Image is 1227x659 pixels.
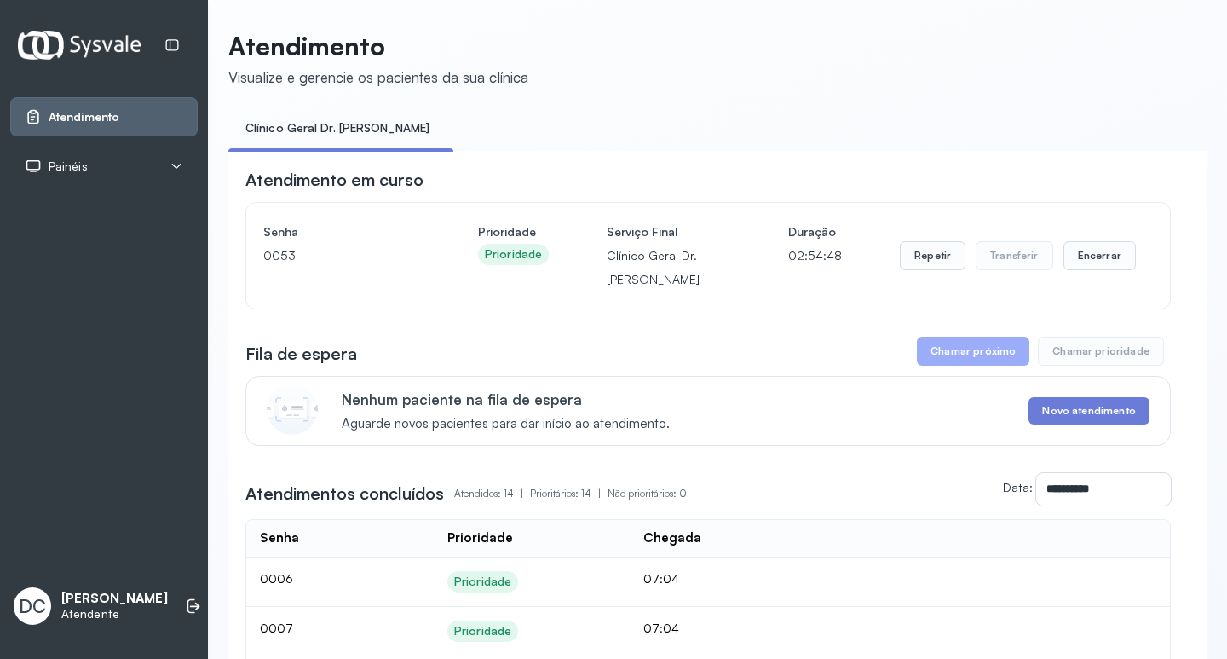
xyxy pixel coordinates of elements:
div: Prioridade [447,530,513,546]
div: Senha [260,530,299,546]
p: 0053 [263,244,420,268]
p: Atendente [61,607,168,621]
div: Chegada [643,530,701,546]
h3: Atendimentos concluídos [245,482,444,506]
img: Logotipo do estabelecimento [18,31,141,59]
p: Atendidos: 14 [454,482,530,506]
span: | [521,487,523,500]
p: Clínico Geral Dr. [PERSON_NAME] [607,244,730,292]
button: Transferir [976,241,1053,270]
a: Clínico Geral Dr. [PERSON_NAME] [228,114,446,142]
p: Atendimento [228,31,528,61]
span: | [598,487,601,500]
span: Aguarde novos pacientes para dar início ao atendimento. [342,416,670,432]
div: Prioridade [454,575,511,589]
div: Prioridade [454,624,511,639]
h4: Duração [788,220,842,244]
span: 07:04 [643,571,679,586]
div: Visualize e gerencie os pacientes da sua clínica [228,68,528,86]
h3: Fila de espera [245,342,357,366]
p: Prioritários: 14 [530,482,608,506]
img: Imagem de CalloutCard [267,384,318,435]
label: Data: [1003,480,1033,494]
button: Repetir [900,241,965,270]
div: Prioridade [485,247,542,262]
p: 02:54:48 [788,244,842,268]
h4: Prioridade [478,220,549,244]
span: 0007 [260,621,293,635]
button: Novo atendimento [1028,397,1149,425]
span: 07:04 [643,621,679,635]
h4: Serviço Final [607,220,730,244]
p: Nenhum paciente na fila de espera [342,390,670,408]
button: Chamar prioridade [1038,337,1164,366]
h3: Atendimento em curso [245,168,423,192]
span: Atendimento [49,110,119,124]
button: Chamar próximo [917,337,1029,366]
span: 0006 [260,571,293,586]
p: Não prioritários: 0 [608,482,687,506]
p: [PERSON_NAME] [61,591,168,607]
button: Encerrar [1063,241,1136,270]
a: Atendimento [25,108,183,125]
span: Painéis [49,159,88,174]
h4: Senha [263,220,420,244]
